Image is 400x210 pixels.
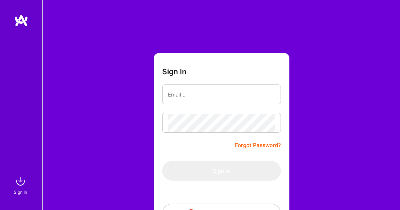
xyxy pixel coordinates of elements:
[162,161,281,181] button: Sign In
[162,67,187,76] h3: Sign In
[168,86,275,104] input: Email...
[13,174,28,188] img: sign in
[235,141,281,150] a: Forgot Password?
[14,188,27,196] div: Sign In
[14,14,28,27] img: logo
[15,174,28,196] a: sign inSign In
